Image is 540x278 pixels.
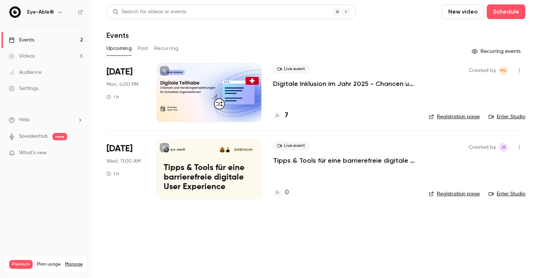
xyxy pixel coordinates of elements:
[27,8,54,16] h6: Eye-Able®
[429,190,480,198] a: Registration page
[9,260,33,269] span: Premium
[9,6,21,18] img: Eye-Able®
[468,46,525,57] button: Recurring events
[220,147,225,152] img: Veronika Winkler
[501,143,506,152] span: JK
[106,31,129,40] h1: Events
[499,143,508,152] span: Jana Krümmling
[19,149,47,157] span: What's new
[469,143,496,152] span: Created by
[285,111,288,120] h4: 7
[489,113,525,120] a: Enter Studio
[164,163,254,192] p: Tipps & Tools für eine barrierefreie digitale User Experience
[232,147,254,152] span: [DATE] 11:00 AM
[113,8,186,16] div: Search for videos or events
[106,140,145,199] div: Oct 29 Wed, 11:00 AM (Europe/Berlin)
[9,116,83,124] li: help-dropdown-opener
[273,156,417,165] a: Tipps & Tools für eine barrierefreie digitale User Experience
[74,150,83,156] iframe: Noticeable Trigger
[106,143,133,155] span: [DATE]
[273,79,417,88] a: Digitale Inklusion im Jahr 2025 - Chancen und Handlungsempfehlungen für [PERSON_NAME] Organisationen
[106,66,133,78] span: [DATE]
[9,53,35,60] div: Videos
[273,65,309,73] span: Live event
[9,85,38,92] div: Settings
[106,63,145,122] div: Oct 20 Mon, 4:00 PM (Europe/Berlin)
[500,66,507,75] span: MV
[273,141,309,150] span: Live event
[499,66,508,75] span: Mahdalena Varchenko
[442,4,484,19] button: New video
[154,43,179,54] button: Recurring
[157,140,261,199] a: Tipps & Tools für eine barrierefreie digitale User ExperienceEye-Able®Berat SurojiVeronika Winkle...
[9,69,41,76] div: Audience
[273,188,289,198] a: 0
[429,113,480,120] a: Registration page
[106,43,132,54] button: Upcoming
[285,188,289,198] h4: 0
[9,36,34,44] div: Events
[171,148,185,152] p: Eye-Able®
[487,4,525,19] button: Schedule
[19,116,30,124] span: Help
[489,190,525,198] a: Enter Studio
[106,94,119,100] div: 1 h
[138,43,148,54] button: Past
[106,81,138,88] span: Mon, 4:00 PM
[469,66,496,75] span: Created by
[65,261,83,267] a: Manage
[225,147,230,152] img: Berat Suroji
[52,133,67,140] span: new
[106,158,141,165] span: Wed, 11:00 AM
[106,171,119,177] div: 1 h
[19,133,48,140] a: SpeakerHub
[37,261,61,267] span: Plan usage
[273,111,288,120] a: 7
